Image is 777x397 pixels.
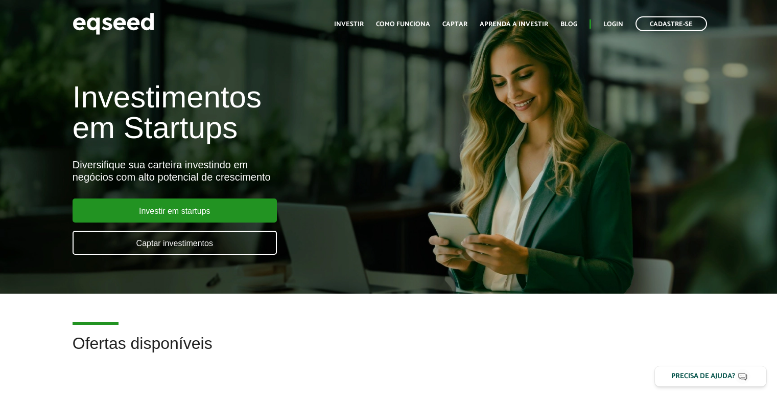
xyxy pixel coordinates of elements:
[560,21,577,28] a: Blog
[635,16,707,31] a: Cadastre-se
[603,21,623,28] a: Login
[73,82,446,143] h1: Investimentos em Startups
[73,198,277,223] a: Investir em startups
[73,159,446,183] div: Diversifique sua carteira investindo em negócios com alto potencial de crescimento
[442,21,467,28] a: Captar
[376,21,430,28] a: Como funciona
[73,10,154,37] img: EqSeed
[73,231,277,255] a: Captar investimentos
[480,21,548,28] a: Aprenda a investir
[73,335,705,368] h2: Ofertas disponíveis
[334,21,364,28] a: Investir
